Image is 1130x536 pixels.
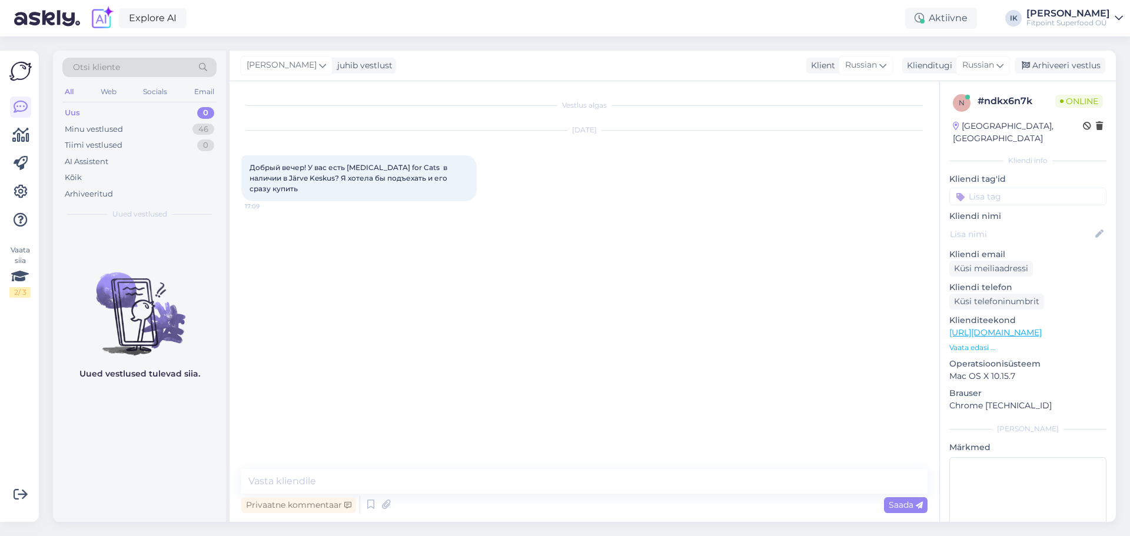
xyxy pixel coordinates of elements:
p: Vaata edasi ... [949,342,1106,353]
span: Saada [889,500,923,510]
div: Fitpoint Superfood OÜ [1026,18,1110,28]
span: Russian [845,59,877,72]
div: Klient [806,59,835,72]
p: Klienditeekond [949,314,1106,327]
div: [GEOGRAPHIC_DATA], [GEOGRAPHIC_DATA] [953,120,1083,145]
div: Email [192,84,217,99]
div: Aktiivne [905,8,977,29]
p: Chrome [TECHNICAL_ID] [949,399,1106,412]
span: n [959,98,965,107]
div: Tiimi vestlused [65,139,122,151]
p: Mac OS X 10.15.7 [949,370,1106,382]
a: [URL][DOMAIN_NAME] [949,327,1042,338]
div: IK [1005,10,1022,26]
div: 46 [192,124,214,135]
div: Küsi meiliaadressi [949,261,1033,277]
img: Askly Logo [9,60,32,82]
a: Explore AI [119,8,187,28]
p: Kliendi email [949,248,1106,261]
p: Kliendi nimi [949,210,1106,222]
div: Kõik [65,172,82,184]
div: Socials [141,84,169,99]
div: 2 / 3 [9,287,31,298]
p: Operatsioonisüsteem [949,358,1106,370]
span: Uued vestlused [112,209,167,219]
p: Uued vestlused tulevad siia. [79,368,200,380]
img: No chats [53,251,226,357]
div: Privaatne kommentaar [241,497,356,513]
div: Arhiveeri vestlus [1015,58,1105,74]
span: Russian [962,59,994,72]
div: Klienditugi [902,59,952,72]
div: [PERSON_NAME] [949,424,1106,434]
span: Добрый вечер! У вас есть [MEDICAL_DATA] for Cats в наличии в Järve Keskus? Я хотела бы подъехать ... [250,163,449,193]
p: Märkmed [949,441,1106,454]
div: juhib vestlust [333,59,393,72]
p: Kliendi telefon [949,281,1106,294]
div: # ndkx6n7k [978,94,1055,108]
div: 0 [197,139,214,151]
div: Kliendi info [949,155,1106,166]
div: Vestlus algas [241,100,928,111]
div: AI Assistent [65,156,108,168]
div: 0 [197,107,214,119]
div: Web [98,84,119,99]
div: Uus [65,107,80,119]
input: Lisa tag [949,188,1106,205]
p: Kliendi tag'id [949,173,1106,185]
span: Online [1055,95,1103,108]
a: [PERSON_NAME]Fitpoint Superfood OÜ [1026,9,1123,28]
div: Küsi telefoninumbrit [949,294,1044,309]
div: [DATE] [241,125,928,135]
span: 17:09 [245,202,289,211]
span: [PERSON_NAME] [247,59,317,72]
div: Minu vestlused [65,124,123,135]
div: [PERSON_NAME] [1026,9,1110,18]
div: Arhiveeritud [65,188,113,200]
p: Brauser [949,387,1106,399]
div: Vaata siia [9,245,31,298]
div: All [62,84,76,99]
input: Lisa nimi [950,228,1093,241]
img: explore-ai [89,6,114,31]
span: Otsi kliente [73,61,120,74]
